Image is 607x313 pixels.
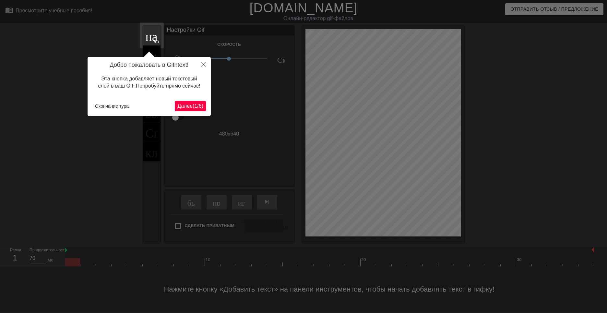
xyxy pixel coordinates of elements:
[98,76,197,89] ya-tr-span: Эта кнопка добавляет новый текстовый слой в ваш GIF.
[196,57,211,72] button: Закрыть
[193,103,194,109] ya-tr-span: (
[197,103,198,109] ya-tr-span: /
[136,83,200,89] ya-tr-span: Попробуйте прямо сейчас!
[177,103,193,109] ya-tr-span: Далее
[92,62,206,69] h4: Добро пожаловать в Gifntext!
[194,103,197,109] ya-tr-span: 1
[92,101,131,111] button: Окончание тура
[202,103,203,109] ya-tr-span: )
[199,103,202,109] ya-tr-span: 6
[175,101,206,111] button: Далее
